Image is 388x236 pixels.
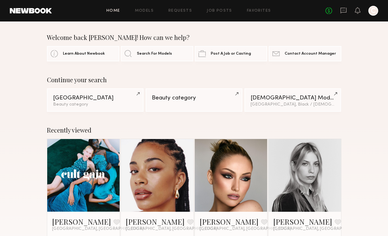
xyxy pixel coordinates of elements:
a: Models [135,9,154,13]
a: [PERSON_NAME] [52,217,111,226]
div: Beauty category [152,95,236,101]
div: Beauty category [53,103,138,107]
span: [GEOGRAPHIC_DATA], [GEOGRAPHIC_DATA] [52,226,144,231]
a: C [368,6,378,16]
span: Contact Account Manager [285,52,336,56]
div: Welcome back [PERSON_NAME]! How can we help? [47,34,341,41]
a: Requests [168,9,192,13]
span: Learn About Newbook [63,52,105,56]
a: Beauty category [146,88,243,112]
a: [PERSON_NAME] [273,217,332,226]
span: [GEOGRAPHIC_DATA], [GEOGRAPHIC_DATA] [273,226,365,231]
a: [PERSON_NAME] [126,217,185,226]
div: Recently viewed [47,126,341,134]
div: [GEOGRAPHIC_DATA] [53,95,138,101]
a: Favorites [247,9,271,13]
a: [PERSON_NAME] [200,217,259,226]
span: [GEOGRAPHIC_DATA], [GEOGRAPHIC_DATA] [200,226,291,231]
div: [DEMOGRAPHIC_DATA] Models [251,95,335,101]
a: Home [106,9,120,13]
a: Job Posts [207,9,232,13]
a: Learn About Newbook [47,46,119,61]
div: Continue your search [47,76,341,83]
span: [GEOGRAPHIC_DATA], [GEOGRAPHIC_DATA] [126,226,217,231]
a: [DEMOGRAPHIC_DATA] Models[GEOGRAPHIC_DATA], Black / [DEMOGRAPHIC_DATA] [244,88,341,112]
div: [GEOGRAPHIC_DATA], Black / [DEMOGRAPHIC_DATA] [251,103,335,107]
span: Search For Models [137,52,172,56]
a: Post A Job or Casting [195,46,267,61]
a: Contact Account Manager [269,46,341,61]
a: Search For Models [121,46,193,61]
a: [GEOGRAPHIC_DATA]Beauty category [47,88,144,112]
span: Post A Job or Casting [211,52,251,56]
